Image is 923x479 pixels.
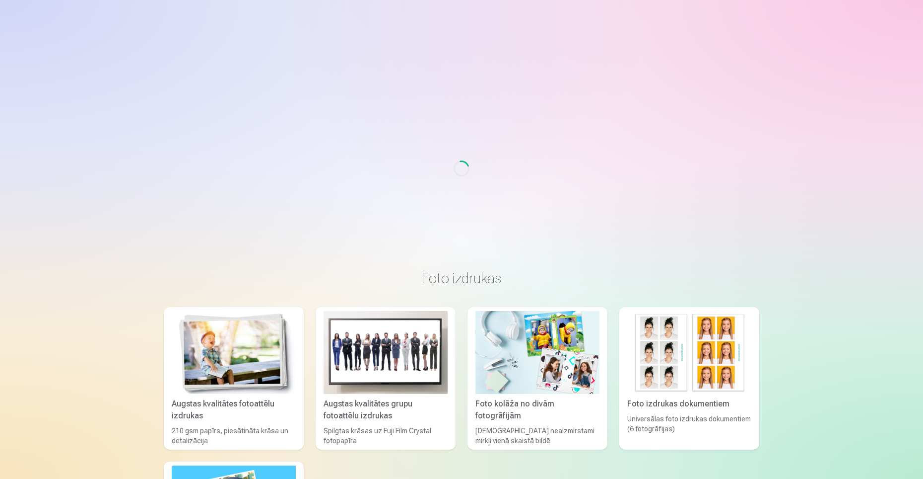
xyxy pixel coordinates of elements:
div: Universālas foto izdrukas dokumentiem (6 fotogrāfijas) [623,414,755,446]
a: Foto kolāža no divām fotogrāfijāmFoto kolāža no divām fotogrāfijām[DEMOGRAPHIC_DATA] neaizmirstam... [467,307,607,450]
div: Foto kolāža no divām fotogrāfijām [471,398,603,422]
h3: Foto izdrukas [172,269,751,287]
div: [DEMOGRAPHIC_DATA] neaizmirstami mirkļi vienā skaistā bildē [471,426,603,446]
img: Foto kolāža no divām fotogrāfijām [475,311,599,394]
a: Augstas kvalitātes grupu fotoattēlu izdrukasAugstas kvalitātes grupu fotoattēlu izdrukasSpilgtas ... [316,307,456,450]
img: Augstas kvalitātes fotoattēlu izdrukas [172,311,296,394]
img: Foto izdrukas dokumentiem [627,311,751,394]
div: Augstas kvalitātes grupu fotoattēlu izdrukas [320,398,452,422]
div: Spilgtas krāsas uz Fuji Film Crystal fotopapīra [320,426,452,446]
a: Foto izdrukas dokumentiemFoto izdrukas dokumentiemUniversālas foto izdrukas dokumentiem (6 fotogr... [619,307,759,450]
div: 210 gsm papīrs, piesātināta krāsa un detalizācija [168,426,300,446]
a: Augstas kvalitātes fotoattēlu izdrukasAugstas kvalitātes fotoattēlu izdrukas210 gsm papīrs, piesā... [164,307,304,450]
div: Foto izdrukas dokumentiem [623,398,755,410]
img: Augstas kvalitātes grupu fotoattēlu izdrukas [324,311,448,394]
div: Augstas kvalitātes fotoattēlu izdrukas [168,398,300,422]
